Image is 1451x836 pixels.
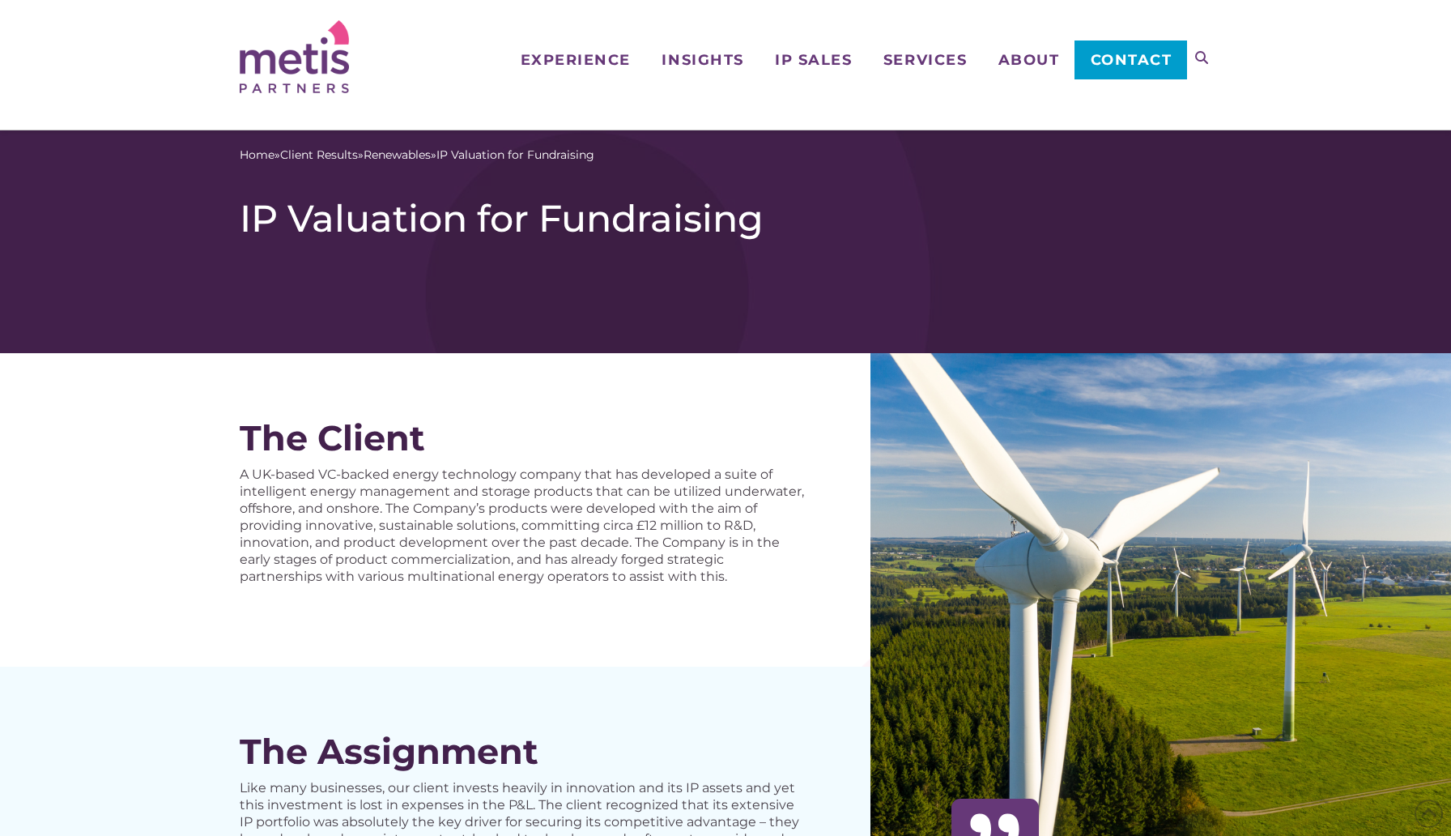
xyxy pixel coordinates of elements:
[240,147,274,164] a: Home
[240,731,806,771] div: The Assignment
[998,53,1060,67] span: About
[662,53,743,67] span: Insights
[1091,53,1172,67] span: Contact
[240,466,806,585] p: A UK-based VC-backed energy technology company that has developed a suite of intelligent energy m...
[775,53,852,67] span: IP Sales
[364,147,431,164] a: Renewables
[240,196,1211,241] h1: IP Valuation for Fundraising
[240,20,349,93] img: Metis Partners
[1074,41,1187,79] a: Contact
[240,418,806,458] div: The Client
[883,53,967,67] span: Services
[280,147,358,164] a: Client Results
[1415,800,1443,828] span: Back to Top
[436,147,594,164] span: IP Valuation for Fundraising
[521,53,631,67] span: Experience
[240,147,594,164] span: » » »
